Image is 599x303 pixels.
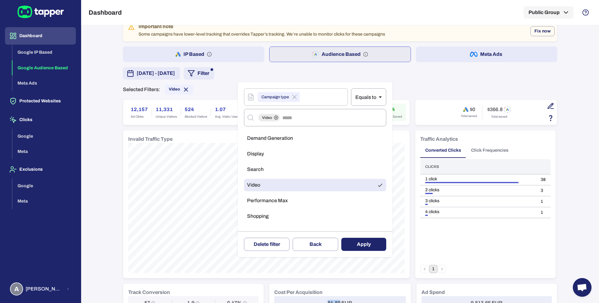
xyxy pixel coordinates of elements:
div: Open chat [573,278,592,297]
div: Video [258,114,280,121]
span: Video [258,115,276,120]
button: Apply [341,238,386,251]
span: Display [247,151,264,157]
span: Demand Generation [247,135,293,141]
span: Performance Max [247,198,288,204]
span: filter [270,241,280,248]
span: Search [247,166,264,173]
div: Equals to [351,88,386,106]
span: Shopping [247,213,269,219]
span: Video [247,182,260,188]
button: Deletefilter [244,238,290,251]
span: Campaign type [258,94,293,101]
div: Campaign type [258,92,300,102]
button: Back [293,238,338,251]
